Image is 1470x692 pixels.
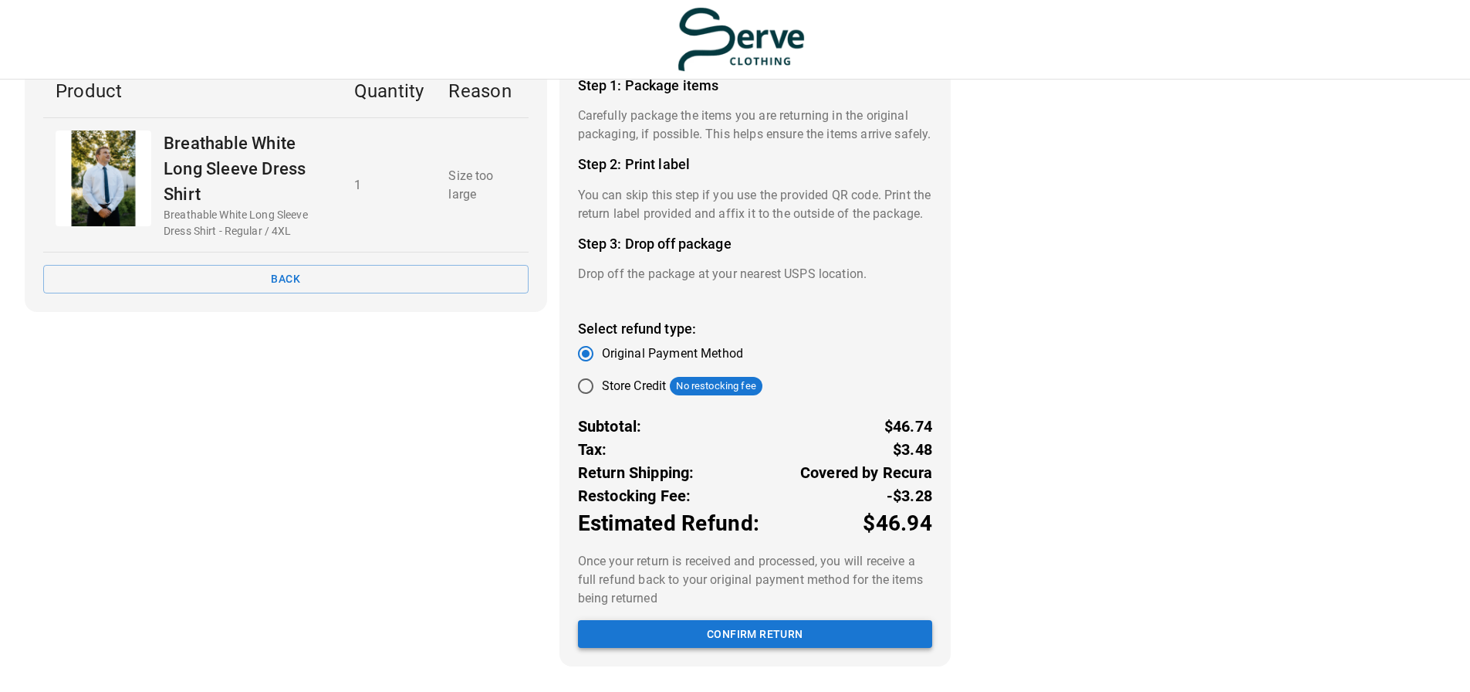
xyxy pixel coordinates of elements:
[893,438,932,461] p: $3.48
[578,77,932,94] h4: Step 1: Package items
[56,77,329,105] p: Product
[164,131,329,207] p: Breathable White Long Sleeve Dress Shirt
[578,321,932,338] h4: Select refund type:
[354,176,424,195] p: 1
[448,167,515,204] p: Size too large
[887,484,932,507] p: -$3.28
[677,6,805,73] img: serve-clothing.myshopify.com-3331c13f-55ad-48ba-bef5-e23db2fa8125
[43,265,529,293] button: Back
[164,207,329,239] p: Breathable White Long Sleeve Dress Shirt - Regular / 4XL
[56,131,151,226] div: Breathable White Long Sleeve Dress Shirt - Serve Clothing
[578,265,932,283] p: Drop off the package at your nearest USPS location.
[602,377,762,395] div: Store Credit
[448,77,515,105] p: Reason
[578,620,932,649] button: Confirm return
[602,344,743,363] span: Original Payment Method
[800,461,932,484] p: Covered by Recura
[578,438,607,461] p: Tax:
[578,107,932,144] p: Carefully package the items you are returning in the original packaging, if possible. This helps ...
[578,156,932,173] h4: Step 2: Print label
[578,415,642,438] p: Subtotal:
[884,415,932,438] p: $46.74
[578,236,932,253] h4: Step 3: Drop off package
[354,77,424,105] p: Quantity
[578,461,694,484] p: Return Shipping:
[863,507,932,540] p: $46.94
[578,552,932,608] p: Once your return is received and processed, you will receive a full refund back to your original ...
[578,507,759,540] p: Estimated Refund:
[578,186,932,223] p: You can skip this step if you use the provided QR code. Print the return label provided and affix...
[578,484,691,507] p: Restocking Fee:
[670,378,762,394] span: No restocking fee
